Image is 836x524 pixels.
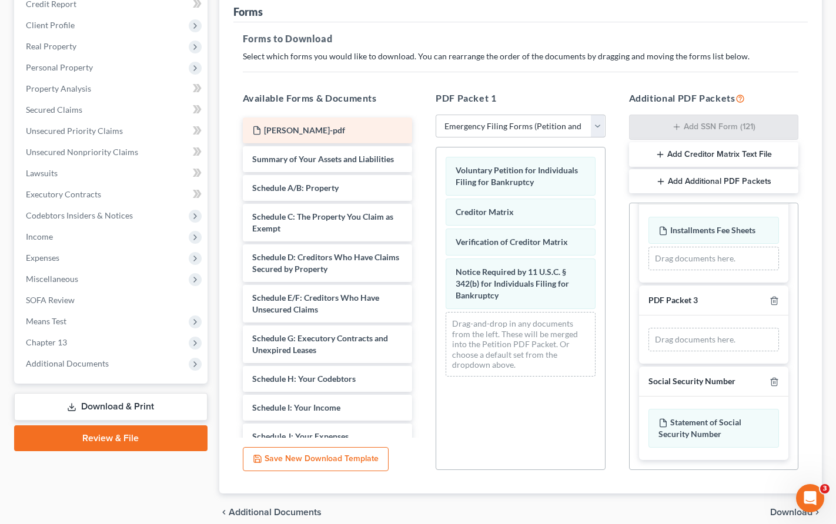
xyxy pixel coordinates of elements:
[456,165,578,187] span: Voluntary Petition for Individuals Filing for Bankruptcy
[26,83,91,93] span: Property Analysis
[446,312,596,377] div: Drag-and-drop in any documents from the left. These will be merged into the Petition PDF Packet. ...
[16,142,208,163] a: Unsecured Nonpriority Claims
[26,62,93,72] span: Personal Property
[26,41,76,51] span: Real Property
[648,247,780,270] div: Drag documents here.
[26,126,123,136] span: Unsecured Priority Claims
[229,508,322,517] span: Additional Documents
[26,274,78,284] span: Miscellaneous
[770,508,822,517] button: Download chevron_right
[670,225,755,235] span: Installments Fee Sheets
[252,183,339,193] span: Schedule A/B: Property
[14,393,208,421] a: Download & Print
[26,253,59,263] span: Expenses
[252,402,340,412] span: Schedule I: Your Income
[243,91,413,105] h5: Available Forms & Documents
[16,99,208,120] a: Secured Claims
[648,409,780,448] div: Statement of Social Security Number
[629,142,799,167] button: Add Creditor Matrix Text File
[16,163,208,184] a: Lawsuits
[648,376,735,387] div: Social Security Number
[26,358,109,368] span: Additional Documents
[26,189,101,199] span: Executory Contracts
[26,20,75,30] span: Client Profile
[252,293,379,314] span: Schedule E/F: Creditors Who Have Unsecured Claims
[629,91,799,105] h5: Additional PDF Packets
[14,425,208,451] a: Review & File
[436,91,606,105] h5: PDF Packet 1
[796,484,824,512] iframe: Intercom live chat
[264,125,345,135] span: [PERSON_NAME]-pdf
[16,120,208,142] a: Unsecured Priority Claims
[243,32,799,46] h5: Forms to Download
[26,168,58,178] span: Lawsuits
[456,237,568,247] span: Verification of Creditor Matrix
[770,508,812,517] span: Download
[812,508,822,517] i: chevron_right
[252,252,399,274] span: Schedule D: Creditors Who Have Claims Secured by Property
[629,115,799,140] button: Add SSN Form (121)
[629,169,799,194] button: Add Additional PDF Packets
[219,508,322,517] a: chevron_left Additional Documents
[252,154,394,164] span: Summary of Your Assets and Liabilities
[26,231,53,241] span: Income
[243,51,799,62] p: Select which forms you would like to download. You can rearrange the order of the documents by dr...
[233,5,263,19] div: Forms
[456,207,514,217] span: Creditor Matrix
[456,267,569,300] span: Notice Required by 11 U.S.C. § 342(b) for Individuals Filing for Bankruptcy
[16,78,208,99] a: Property Analysis
[219,508,229,517] i: chevron_left
[16,184,208,205] a: Executory Contracts
[16,290,208,311] a: SOFA Review
[252,374,356,384] span: Schedule H: Your Codebtors
[26,210,133,220] span: Codebtors Insiders & Notices
[252,211,393,233] span: Schedule C: The Property You Claim as Exempt
[820,484,830,493] span: 3
[243,447,389,472] button: Save New Download Template
[252,333,388,355] span: Schedule G: Executory Contracts and Unexpired Leases
[648,295,698,306] div: PDF Packet 3
[26,295,75,305] span: SOFA Review
[26,337,67,347] span: Chapter 13
[26,316,66,326] span: Means Test
[648,328,780,351] div: Drag documents here.
[252,431,349,441] span: Schedule J: Your Expenses
[26,147,138,157] span: Unsecured Nonpriority Claims
[26,105,82,115] span: Secured Claims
